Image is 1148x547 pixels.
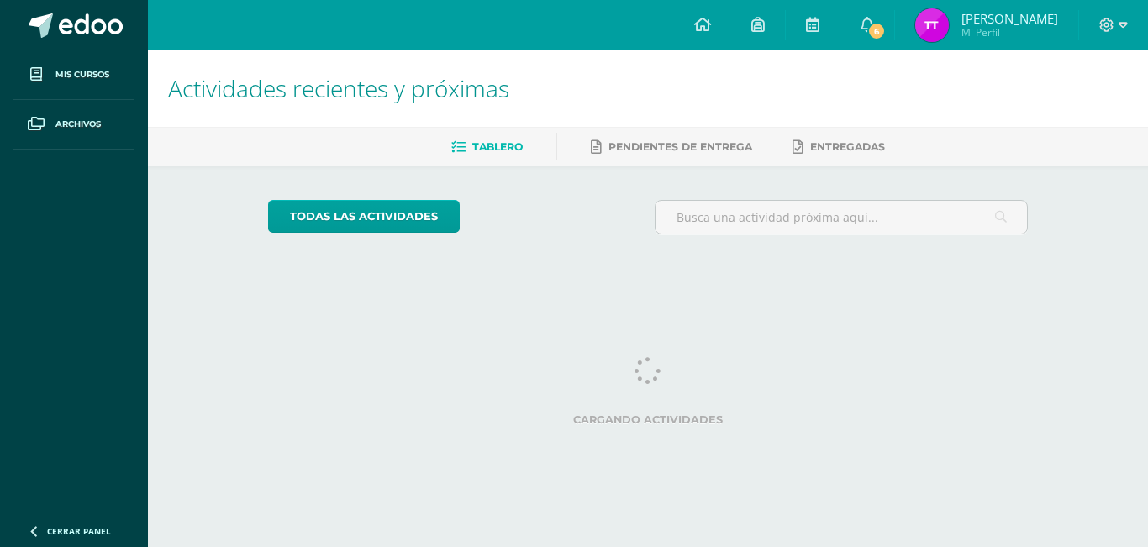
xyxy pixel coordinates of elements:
[13,100,134,150] a: Archivos
[961,25,1058,39] span: Mi Perfil
[810,140,885,153] span: Entregadas
[268,200,460,233] a: todas las Actividades
[608,140,752,153] span: Pendientes de entrega
[451,134,523,160] a: Tablero
[55,118,101,131] span: Archivos
[961,10,1058,27] span: [PERSON_NAME]
[47,525,111,537] span: Cerrar panel
[867,22,886,40] span: 6
[591,134,752,160] a: Pendientes de entrega
[168,72,509,104] span: Actividades recientes y próximas
[13,50,134,100] a: Mis cursos
[268,413,1029,426] label: Cargando actividades
[472,140,523,153] span: Tablero
[656,201,1028,234] input: Busca una actividad próxima aquí...
[915,8,949,42] img: 2013d08d7dde7c9acbb66dc09b9b8cbe.png
[55,68,109,82] span: Mis cursos
[793,134,885,160] a: Entregadas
